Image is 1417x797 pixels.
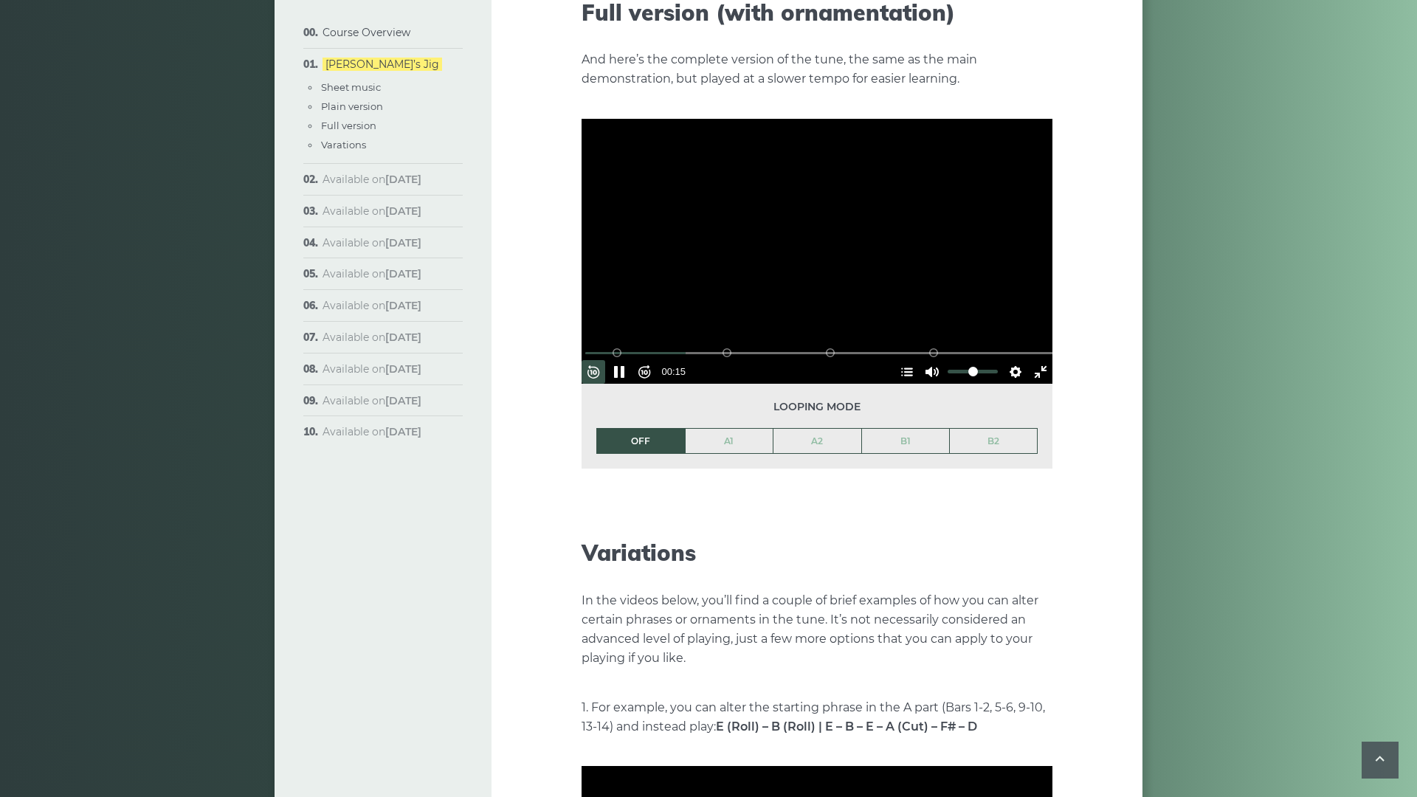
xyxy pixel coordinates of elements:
span: Available on [323,173,421,186]
span: Available on [323,204,421,218]
a: Varations [321,139,366,151]
a: Full version [321,120,376,131]
a: A2 [773,429,861,454]
span: Available on [323,425,421,438]
strong: [DATE] [385,236,421,249]
a: A1 [686,429,773,454]
span: Available on [323,299,421,312]
strong: [DATE] [385,204,421,218]
span: Available on [323,236,421,249]
strong: [DATE] [385,331,421,344]
a: Course Overview [323,26,410,39]
p: And here’s the complete version of the tune, the same as the main demonstration, but played at a ... [582,50,1052,89]
strong: [DATE] [385,173,421,186]
span: Looping mode [596,398,1038,415]
span: Available on [323,394,421,407]
a: B2 [950,429,1037,454]
p: 1. For example, you can alter the starting phrase in the A part (Bars 1-2, 5-6, 9-10, 13-14) and ... [582,698,1052,736]
span: Available on [323,331,421,344]
a: Plain version [321,100,383,112]
strong: [DATE] [385,394,421,407]
strong: [DATE] [385,362,421,376]
a: [PERSON_NAME]’s Jig [323,58,442,71]
h2: Variations [582,539,1052,566]
span: Available on [323,362,421,376]
p: In the videos below, you’ll find a couple of brief examples of how you can alter certain phrases ... [582,591,1052,668]
a: Sheet music [321,81,381,93]
a: B1 [862,429,950,454]
span: Available on [323,267,421,280]
strong: [DATE] [385,299,421,312]
strong: [DATE] [385,425,421,438]
strong: E (Roll) – B (Roll) | E – B – E – A (Cut) – F# – D [716,720,977,734]
strong: [DATE] [385,267,421,280]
